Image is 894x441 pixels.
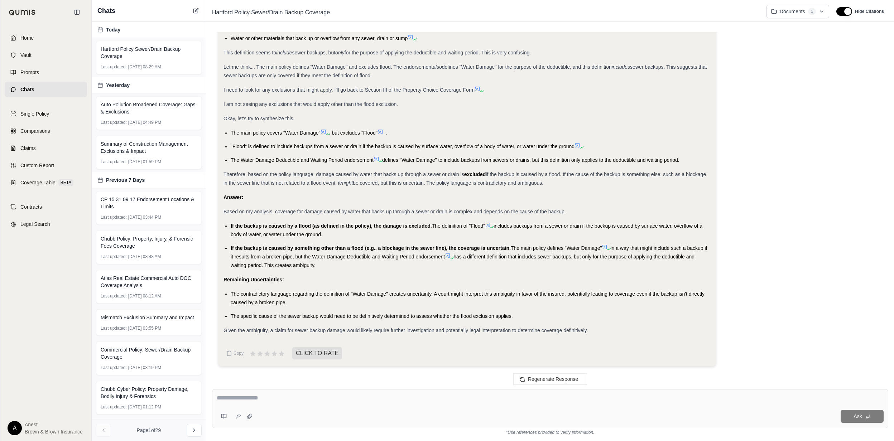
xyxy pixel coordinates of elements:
[101,64,127,70] span: Last updated:
[528,376,578,382] span: Regenerate Response
[137,427,161,434] span: Page 1 of 29
[5,30,87,46] a: Home
[5,82,87,97] a: Chats
[20,86,34,93] span: Chats
[231,291,705,305] span: The contradictory language regarding the definition of "Water Damage" creates uncertainty. A cour...
[442,64,612,70] span: defines "Water Damage" for the purpose of the deductible, and this definition
[8,421,22,435] div: A
[128,254,161,260] span: [DATE] 08:48 AM
[464,171,486,177] strong: excluded
[101,386,197,400] span: Chubb Cyber Policy: Property Damage, Bodily Injury & Forensics
[234,350,244,356] span: Copy
[223,64,707,78] span: sewer backups. This suggests that sewer backups are only covered if they meet the definition of f...
[223,87,475,93] span: I need to look for any exclusions that might apply. I'll go back to Section III of the Property C...
[612,64,630,70] em: includes
[223,171,464,177] span: Therefore, based on the policy language, damage caused by water that backs up through a sewer or ...
[128,404,161,410] span: [DATE] 01:12 PM
[5,157,87,173] a: Custom Report
[106,82,130,89] span: Yesterday
[5,106,87,122] a: Single Policy
[231,35,408,41] span: Water or other materials that back up or overflow from any sewer, drain or sump
[101,140,197,155] span: Summary of Construction Management Exclusions & Impact
[106,176,145,184] span: Previous 7 Days
[335,50,345,55] em: only
[432,223,485,229] span: The definition of "Flood"
[841,410,884,423] button: Ask
[101,346,197,360] span: Commercial Policy: Sewer/Drain Backup Coverage
[128,159,161,165] span: [DATE] 01:59 PM
[855,9,884,14] span: Hide Citations
[223,209,566,214] span: Based on my analysis, coverage for damage caused by water that backs up through a sewer or drain ...
[101,214,127,220] span: Last updated:
[583,144,585,149] span: .
[20,145,36,152] span: Claims
[20,179,56,186] span: Coverage Table
[513,373,587,385] button: Regenerate Response
[71,6,83,18] button: Collapse sidebar
[25,428,83,435] span: Brown & Brown Insurance
[128,365,161,370] span: [DATE] 03:19 PM
[223,50,276,55] span: This definition seems to
[101,404,127,410] span: Last updated:
[128,293,161,299] span: [DATE] 08:12 AM
[192,6,200,15] button: New Chat
[5,140,87,156] a: Claims
[101,101,197,115] span: Auto Pollution Broadened Coverage: Gaps & Exclusions
[20,110,49,117] span: Single Policy
[231,223,432,229] span: If the backup is caused by a flood (as defined in the policy), the damage is excluded.
[128,325,161,331] span: [DATE] 03:55 PM
[9,10,36,15] img: Qumis Logo
[223,277,284,282] strong: Remaining Uncertainties:
[231,245,511,251] span: If the backup is caused by something other than a flood (e.g., a blockage in the sewer line), the...
[433,64,442,70] em: also
[223,64,433,70] span: Let me think... The main policy defines "Water Damage" and excludes flood. The endorsement
[223,346,246,360] button: Copy
[5,123,87,139] a: Comparisons
[276,50,292,55] em: include
[101,314,194,321] span: Mismatch Exclusion Summary and Impact
[854,413,862,419] span: Ask
[386,130,388,136] span: .
[780,8,805,15] span: Documents
[128,214,161,220] span: [DATE] 03:44 PM
[20,127,50,135] span: Comparisons
[416,35,418,41] span: ;
[20,34,34,42] span: Home
[231,313,513,319] span: The specific cause of the sewer backup would need to be definitively determined to assess whether...
[292,347,342,359] span: CLICK TO RATE
[101,325,127,331] span: Last updated:
[766,5,830,18] button: Documents1
[231,157,374,163] span: The Water Damage Deductible and Waiting Period endorsement
[231,245,707,260] span: in a way that might include such a backup if it results from a broken pipe, but the Water Damage ...
[483,87,485,93] span: .
[223,171,706,186] span: if the backup is caused by a flood. If the cause of the backup is something else, such as a block...
[128,64,161,70] span: [DATE] 08:29 AM
[101,275,197,289] span: Atlas Real Estate Commercial Auto DOC Coverage Analysis
[101,365,127,370] span: Last updated:
[329,130,378,136] span: , but excludes "Flood"
[341,180,353,186] em: might
[231,254,694,268] span: has a different definition that includes sewer backups, but only for the purpose of applying the ...
[345,50,531,55] span: for the purpose of applying the deductible and waiting period. This is very confusing.
[106,26,120,33] span: Today
[511,245,602,251] span: The main policy defines "Water Damage"
[212,428,888,435] div: *Use references provided to verify information.
[101,120,127,125] span: Last updated:
[58,179,73,186] span: BETA
[223,101,398,107] span: I am not seeing any exclusions that would apply other than the flood exclusion.
[209,7,761,18] div: Edit Title
[231,223,702,237] span: includes backups from a sewer or drain if the backup is caused by surface water, overflow of a bo...
[20,203,42,210] span: Contracts
[223,194,243,200] strong: Answer:
[353,180,543,186] span: be covered, but this is uncertain. The policy language is contradictory and ambiguous.
[5,175,87,190] a: Coverage TableBETA
[25,421,83,428] span: Anesti
[101,235,197,249] span: Chubb Policy: Property, Injury, & Forensic Fees Coverage
[292,50,335,55] span: sewer backups, but
[128,120,161,125] span: [DATE] 04:49 PM
[101,196,197,210] span: CP 15 31 09 17 Endorsement Locations & Limits
[382,157,679,163] span: defines "Water Damage" to include backups from sewers or drains, but this definition only applies...
[5,199,87,215] a: Contracts
[231,130,321,136] span: The main policy covers "Water Damage"
[5,64,87,80] a: Prompts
